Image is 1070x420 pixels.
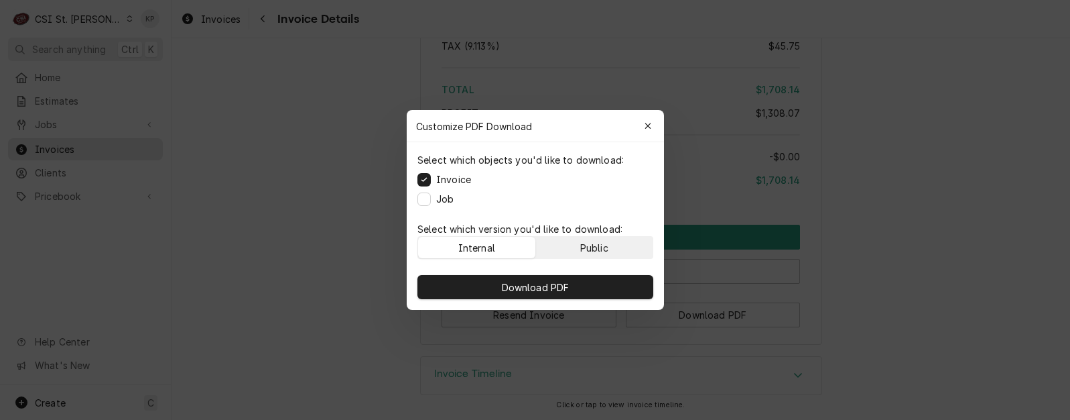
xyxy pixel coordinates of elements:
div: Internal [458,241,494,255]
p: Select which version you'd like to download: [417,222,653,236]
span: Download PDF [498,280,572,295]
div: Customize PDF Download [407,110,664,142]
p: Select which objects you'd like to download: [417,153,624,167]
button: Download PDF [417,275,653,299]
div: Public [580,241,608,255]
label: Job [436,192,454,206]
label: Invoice [436,172,471,187]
